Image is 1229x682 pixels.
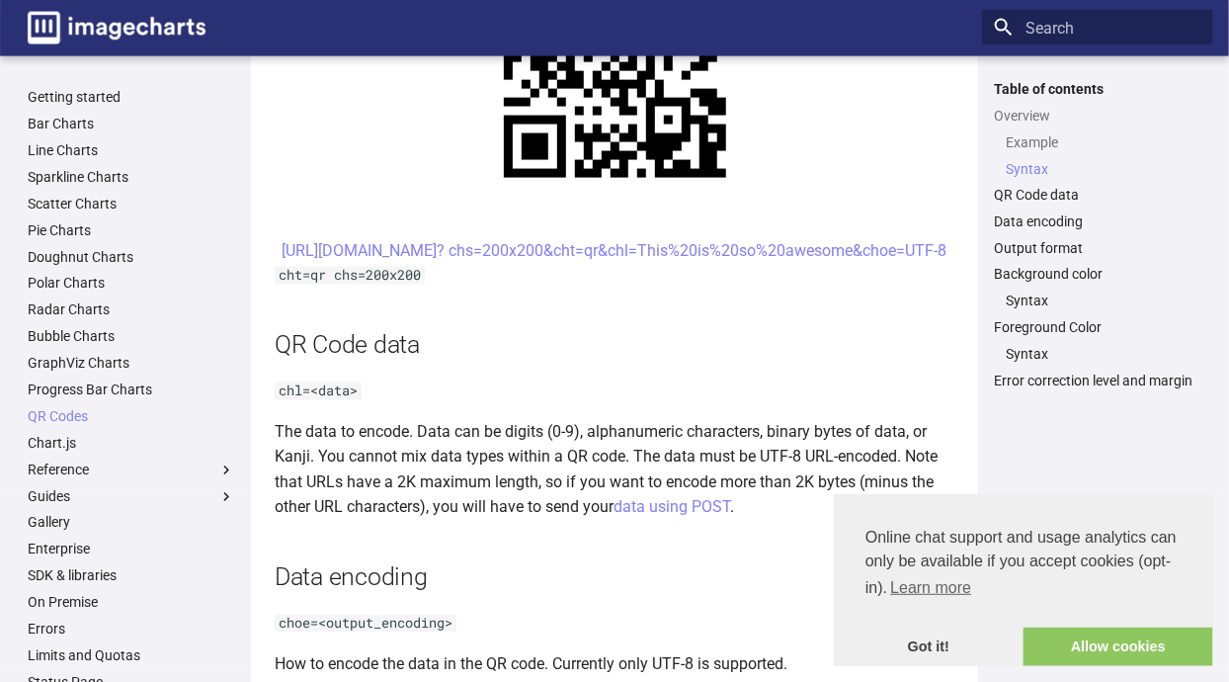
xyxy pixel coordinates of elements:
[994,373,1201,390] a: Error correction level and margin
[28,275,235,293] a: Polar Charts
[28,221,235,239] a: Pie Charts
[275,383,362,400] code: chl=<data>
[275,615,456,633] code: choe=<output_encoding>
[28,541,235,558] a: Enterprise
[28,248,235,266] a: Doughnut Charts
[982,80,1213,391] nav: Table of contents
[275,267,425,285] code: cht=qr chs=200x200
[28,88,235,106] a: Getting started
[994,133,1201,178] nav: Overview
[283,241,947,260] a: [URL][DOMAIN_NAME]? chs=200x200&cht=qr&chl=This%20is%20so%20awesome&choe=UTF-8
[28,647,235,665] a: Limits and Quotas
[28,594,235,612] a: On Premise
[28,301,235,319] a: Radar Charts
[834,628,1024,667] a: dismiss cookie message
[28,514,235,532] a: Gallery
[275,420,954,521] p: The data to encode. Data can be digits (0-9), alphanumeric characters, binary bytes of data, or K...
[994,186,1201,204] a: QR Code data
[28,328,235,346] a: Bubble Charts
[982,80,1213,98] label: Table of contents
[28,115,235,132] a: Bar Charts
[28,462,235,479] label: Reference
[28,488,235,506] label: Guides
[1006,133,1201,151] a: Example
[994,346,1201,364] nav: Foreground Color
[28,12,205,44] img: logo
[994,293,1201,310] nav: Background color
[28,382,235,399] a: Progress Bar Charts
[887,573,974,603] a: learn more about cookies
[994,319,1201,337] a: Foreground Color
[994,213,1201,230] a: Data encoding
[1024,628,1213,667] a: allow cookies
[994,107,1201,125] a: Overview
[275,652,954,678] p: How to encode the data in the QR code. Currently only UTF-8 is supported.
[275,328,954,363] h2: QR Code data
[20,4,213,52] a: Image-Charts documentation
[28,621,235,639] a: Errors
[28,408,235,426] a: QR Codes
[1006,346,1201,364] a: Syntax
[614,498,730,517] a: data using POST
[28,435,235,453] a: Chart.js
[28,355,235,373] a: GraphViz Charts
[28,567,235,585] a: SDK & libraries
[28,168,235,186] a: Sparkline Charts
[994,239,1201,257] a: Output format
[28,141,235,159] a: Line Charts
[834,494,1213,666] div: cookieconsent
[275,560,954,595] h2: Data encoding
[865,526,1182,603] span: Online chat support and usage analytics can only be available if you accept cookies (opt-in).
[994,266,1201,284] a: Background color
[982,10,1213,45] input: Search
[1006,293,1201,310] a: Syntax
[1006,160,1201,178] a: Syntax
[28,195,235,213] a: Scatter Charts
